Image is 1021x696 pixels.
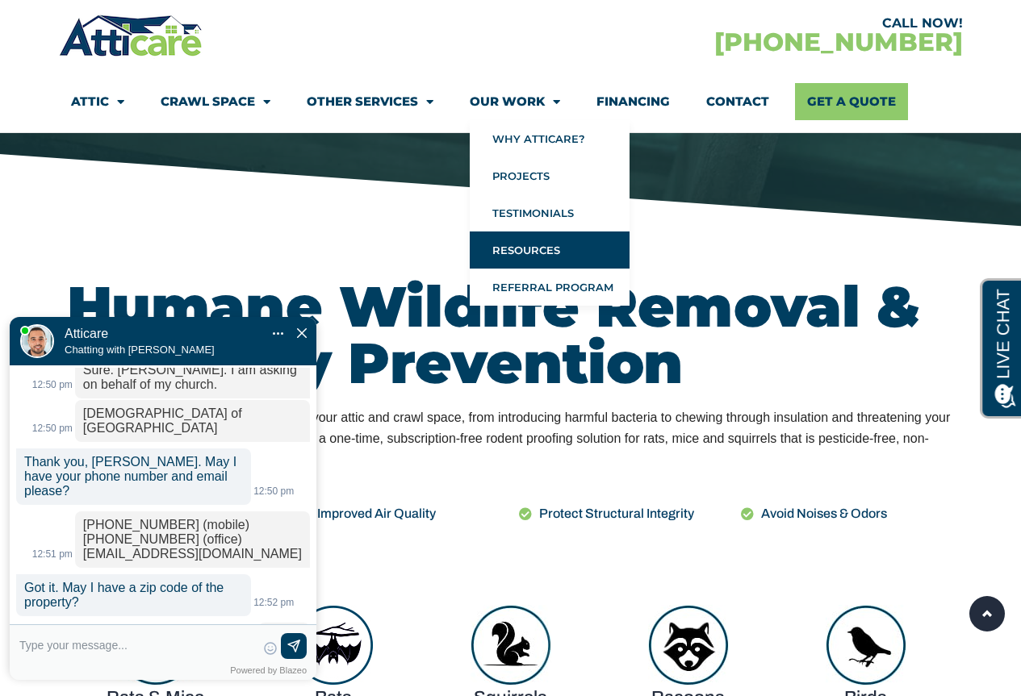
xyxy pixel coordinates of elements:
[286,386,302,402] img: Send
[32,296,73,307] span: 12:51 pm
[75,259,310,315] p: [PHONE_NUMBER] (mobile) [PHONE_NUMBER] (office) [EMAIL_ADDRESS][DOMAIN_NAME]
[258,370,311,398] p: 94520
[63,252,241,301] div: Atticare
[71,83,124,120] a: Attic
[71,83,951,120] nav: Menu
[706,83,769,120] a: Contact
[10,372,316,427] div: Type your response and press Return or Send
[253,233,294,244] span: 12:50 pm
[470,269,630,306] a: Referral Program
[470,120,630,306] ul: Our Work
[230,413,316,423] div: Powered by Blazeo
[75,104,310,146] p: Sure. [PERSON_NAME]. I am asking on behalf of my church.
[16,322,251,364] p: Got it. May I have a zip code of the property?
[757,503,887,524] span: Avoid Noises & Odors
[40,13,130,33] span: Opens a chat window
[20,72,54,106] img: Live Agent
[307,83,433,120] a: Other Services
[32,170,73,181] span: 12:50 pm
[264,390,277,402] span: Select Emoticon
[596,83,670,120] a: Financing
[65,74,242,103] div: Move
[65,91,242,103] p: Chatting with [PERSON_NAME]
[161,83,270,120] a: Crawl Space
[795,83,908,120] a: Get A Quote
[75,148,310,190] p: [DEMOGRAPHIC_DATA] of [GEOGRAPHIC_DATA]
[67,278,955,391] h2: Humane Wildlife Removal & Re-Entry Prevention
[313,503,436,524] span: Improved Air Quality
[253,344,294,356] span: 12:52 pm
[272,76,285,89] div: Action Menu
[470,83,560,120] a: Our Work
[32,127,73,138] span: 12:50 pm
[297,76,307,85] img: Close Chat
[67,407,955,471] div: Rodents can cause significant problems in your attic and crawl space, from introducing harmful ba...
[470,231,630,269] a: Resources
[535,503,694,524] span: Protect Structural Integrity
[511,17,963,30] div: CALL NOW!
[297,74,307,88] span: Close Chat
[19,381,256,419] textarea: Type your response and press Return or Send
[470,194,630,231] a: Testimonials
[16,196,251,252] p: Thank you, [PERSON_NAME]. May I have your phone number and email please?
[65,74,242,89] h1: Atticare
[470,120,630,157] a: Why Atticare?
[470,157,630,194] a: Projects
